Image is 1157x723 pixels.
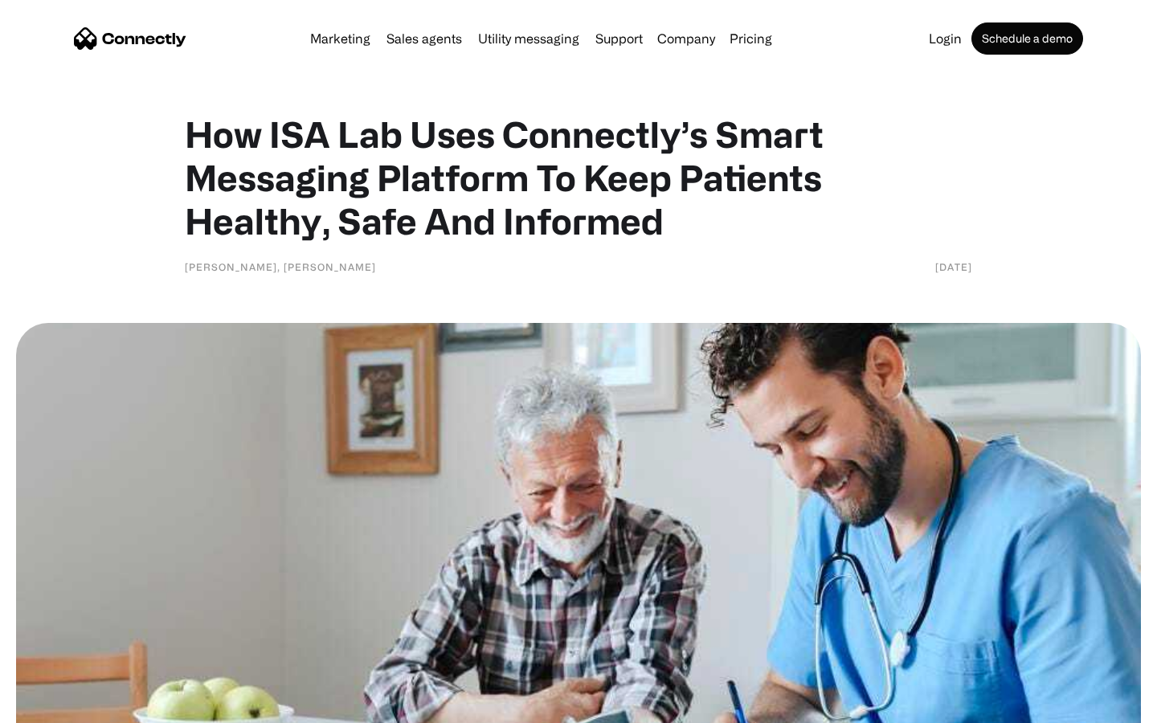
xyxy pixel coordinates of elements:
[32,695,96,717] ul: Language list
[589,32,649,45] a: Support
[16,695,96,717] aside: Language selected: English
[185,112,972,243] h1: How ISA Lab Uses Connectly’s Smart Messaging Platform To Keep Patients Healthy, Safe And Informed
[971,22,1083,55] a: Schedule a demo
[935,259,972,275] div: [DATE]
[472,32,586,45] a: Utility messaging
[304,32,377,45] a: Marketing
[657,27,715,50] div: Company
[723,32,779,45] a: Pricing
[922,32,968,45] a: Login
[380,32,468,45] a: Sales agents
[185,259,376,275] div: [PERSON_NAME], [PERSON_NAME]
